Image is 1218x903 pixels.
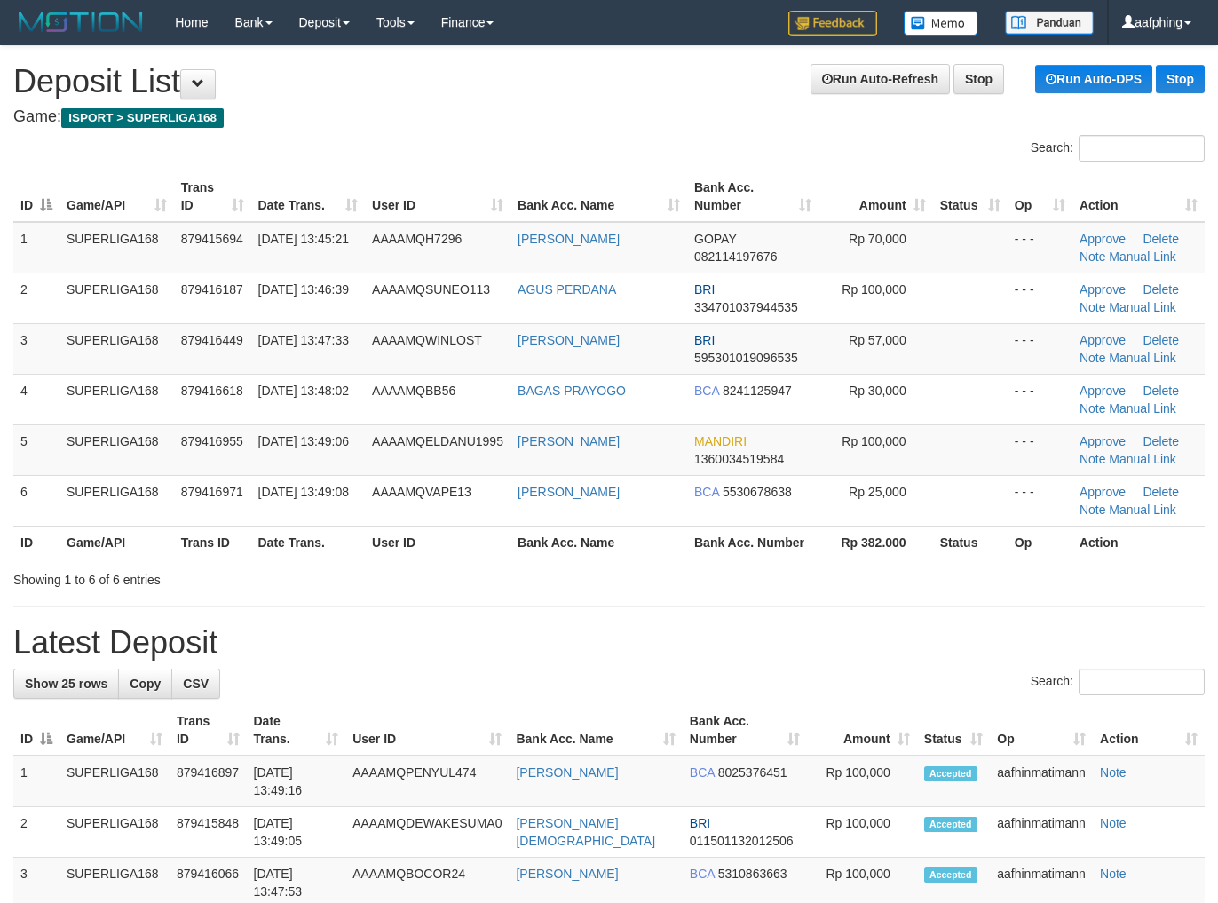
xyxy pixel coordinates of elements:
[258,282,349,297] span: [DATE] 13:46:39
[1143,485,1178,499] a: Delete
[924,766,977,781] span: Accepted
[59,273,174,323] td: SUPERLIGA168
[1109,452,1176,466] a: Manual Link
[518,232,620,246] a: [PERSON_NAME]
[13,108,1205,126] h4: Game:
[181,282,243,297] span: 879416187
[118,669,172,699] a: Copy
[953,64,1004,94] a: Stop
[1072,526,1205,558] th: Action
[61,108,224,128] span: ISPORT > SUPERLIGA168
[1080,250,1106,264] a: Note
[723,485,792,499] span: Copy 5530678638 to clipboard
[13,64,1205,99] h1: Deposit List
[59,323,174,374] td: SUPERLIGA168
[174,526,251,558] th: Trans ID
[1031,135,1205,162] label: Search:
[13,669,119,699] a: Show 25 rows
[1143,333,1178,347] a: Delete
[1008,323,1072,374] td: - - -
[13,222,59,273] td: 1
[1080,232,1126,246] a: Approve
[170,705,247,756] th: Trans ID: activate to sort column ascending
[59,171,174,222] th: Game/API: activate to sort column ascending
[170,807,247,858] td: 879415848
[518,434,620,448] a: [PERSON_NAME]
[1100,867,1127,881] a: Note
[694,282,715,297] span: BRI
[171,669,220,699] a: CSV
[516,816,655,848] a: [PERSON_NAME][DEMOGRAPHIC_DATA]
[181,485,243,499] span: 879416971
[842,282,906,297] span: Rp 100,000
[1005,11,1094,35] img: panduan.png
[694,250,777,264] span: Copy 082114197676 to clipboard
[170,756,247,807] td: 879416897
[1008,374,1072,424] td: - - -
[1080,333,1126,347] a: Approve
[258,434,349,448] span: [DATE] 13:49:06
[59,374,174,424] td: SUPERLIGA168
[372,232,462,246] span: AAAAMQH7296
[13,171,59,222] th: ID: activate to sort column descending
[372,485,471,499] span: AAAAMQVAPE13
[1143,434,1178,448] a: Delete
[13,756,59,807] td: 1
[1008,475,1072,526] td: - - -
[819,171,933,222] th: Amount: activate to sort column ascending
[990,705,1093,756] th: Op: activate to sort column ascending
[690,867,715,881] span: BCA
[694,384,719,398] span: BCA
[258,485,349,499] span: [DATE] 13:49:08
[1100,816,1127,830] a: Note
[13,564,494,589] div: Showing 1 to 6 of 6 entries
[694,485,719,499] span: BCA
[59,222,174,273] td: SUPERLIGA168
[694,434,747,448] span: MANDIRI
[183,677,209,691] span: CSV
[1080,351,1106,365] a: Note
[933,171,1008,222] th: Status: activate to sort column ascending
[1080,300,1106,314] a: Note
[990,756,1093,807] td: aafhinmatimann
[258,333,349,347] span: [DATE] 13:47:33
[25,677,107,691] span: Show 25 rows
[683,705,807,756] th: Bank Acc. Number: activate to sort column ascending
[509,705,682,756] th: Bank Acc. Name: activate to sort column ascending
[247,807,346,858] td: [DATE] 13:49:05
[690,765,715,780] span: BCA
[788,11,877,36] img: Feedback.jpg
[518,333,620,347] a: [PERSON_NAME]
[1080,282,1126,297] a: Approve
[372,434,503,448] span: AAAAMQELDANU1995
[849,333,906,347] span: Rp 57,000
[1080,434,1126,448] a: Approve
[518,485,620,499] a: [PERSON_NAME]
[1035,65,1152,93] a: Run Auto-DPS
[372,282,490,297] span: AAAAMQSUNEO113
[247,756,346,807] td: [DATE] 13:49:16
[181,434,243,448] span: 879416955
[13,374,59,424] td: 4
[13,526,59,558] th: ID
[247,705,346,756] th: Date Trans.: activate to sort column ascending
[723,384,792,398] span: Copy 8241125947 to clipboard
[849,485,906,499] span: Rp 25,000
[13,323,59,374] td: 3
[258,384,349,398] span: [DATE] 13:48:02
[510,171,687,222] th: Bank Acc. Name: activate to sort column ascending
[811,64,950,94] a: Run Auto-Refresh
[807,756,917,807] td: Rp 100,000
[518,384,626,398] a: BAGAS PRAYOGO
[924,817,977,832] span: Accepted
[1109,401,1176,416] a: Manual Link
[13,475,59,526] td: 6
[1080,503,1106,517] a: Note
[1079,135,1205,162] input: Search:
[181,333,243,347] span: 879416449
[694,300,798,314] span: Copy 334701037944535 to clipboard
[1031,669,1205,695] label: Search:
[1143,384,1178,398] a: Delete
[904,11,978,36] img: Button%20Memo.svg
[917,705,990,756] th: Status: activate to sort column ascending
